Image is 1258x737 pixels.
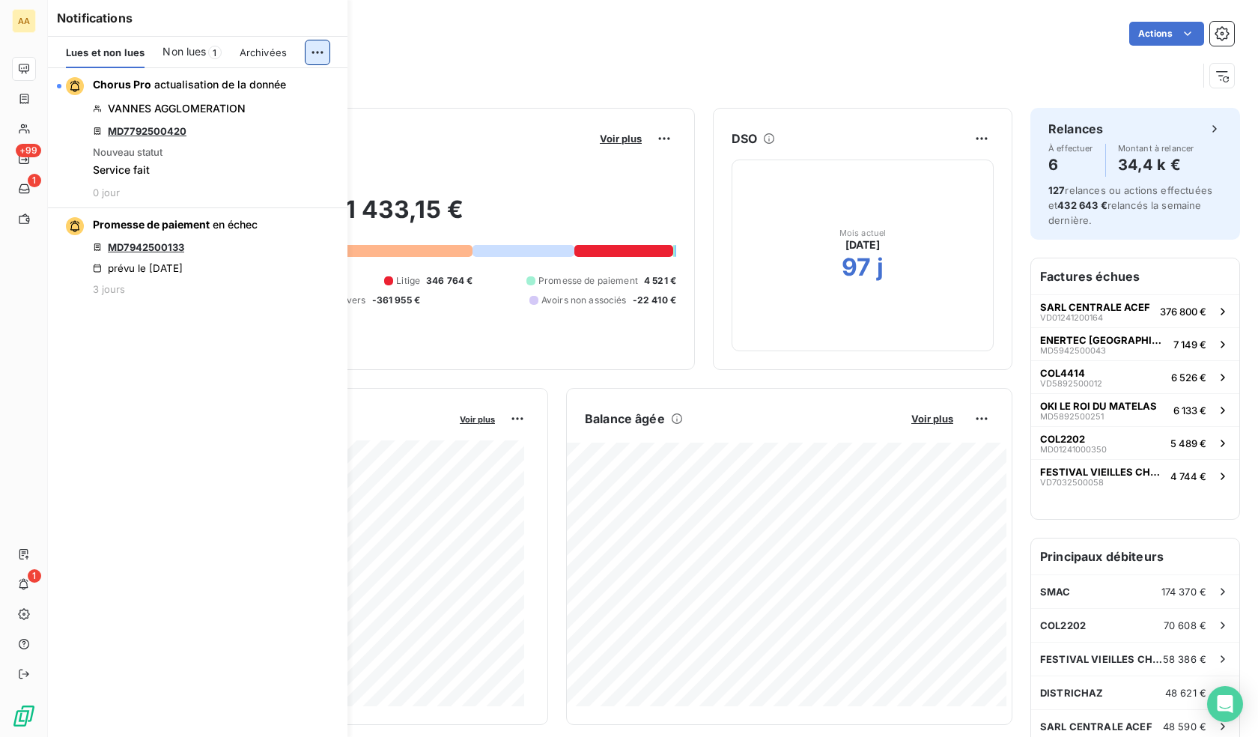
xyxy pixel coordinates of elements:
span: 6 526 € [1171,371,1206,383]
span: 0 jour [93,186,120,198]
span: 4 521 € [644,274,676,288]
h6: Factures échues [1031,258,1239,294]
span: -361 955 € [372,294,421,307]
span: SARL CENTRALE ACEF [1040,301,1150,313]
span: Voir plus [460,414,495,425]
span: Lues et non lues [66,46,145,58]
button: Actions [1129,22,1204,46]
button: SARL CENTRALE ACEFVD01241200164376 800 € [1031,294,1239,327]
span: MD01241000350 [1040,445,1107,454]
img: Logo LeanPay [12,704,36,728]
span: Voir plus [600,133,642,145]
div: AA [12,9,36,33]
span: 3 jours [93,283,125,295]
span: 174 370 € [1161,586,1206,598]
span: 70 608 € [1164,619,1206,631]
h2: j [877,252,884,282]
span: relances ou actions effectuées et relancés la semaine dernière. [1048,184,1212,226]
span: 376 800 € [1160,306,1206,318]
span: Avoirs non associés [541,294,627,307]
span: À effectuer [1048,144,1093,153]
div: prévu le [DATE] [93,262,183,274]
span: DISTRICHAZ [1040,687,1104,699]
h2: 1 291 433,15 € [85,195,676,240]
span: 48 590 € [1163,721,1206,733]
span: OKI LE ROI DU MATELAS [1040,400,1157,412]
button: Chorus Pro actualisation de la donnéeVANNES AGGLOMERATIONMD7792500420Nouveau statutService fait0 ... [48,68,347,208]
h6: DSO [732,130,757,148]
span: COL4414 [1040,367,1085,379]
span: SARL CENTRALE ACEF [1040,721,1152,733]
span: 1 [28,569,41,583]
button: Voir plus [595,132,646,145]
span: COL2202 [1040,433,1085,445]
span: VD01241200164 [1040,313,1103,322]
span: actualisation de la donnée [154,78,286,91]
span: COL2202 [1040,619,1086,631]
span: Montant à relancer [1118,144,1194,153]
span: Litige [396,274,420,288]
h2: 97 [842,252,871,282]
span: en échec [213,218,258,231]
button: COL2202MD012410003505 489 € [1031,426,1239,459]
span: FESTIVAL VIEILLES CHARRUES [1040,653,1163,665]
span: 432 643 € [1057,199,1107,211]
h4: 34,4 k € [1118,153,1194,177]
span: 48 621 € [1165,687,1206,699]
h6: Notifications [57,9,338,27]
span: 1 [208,46,222,59]
span: MD5892500251 [1040,412,1104,421]
span: 6 133 € [1173,404,1206,416]
span: Voir plus [911,413,953,425]
span: VANNES AGGLOMERATION [108,101,246,116]
span: Service fait [93,163,150,178]
a: MD7792500420 [108,125,186,137]
span: Promesse de paiement [538,274,638,288]
span: Promesse de paiement [93,218,210,231]
button: Voir plus [455,412,499,425]
button: COL4414VD58925000126 526 € [1031,360,1239,393]
span: Chorus Pro [93,78,151,91]
span: VD7032500058 [1040,478,1104,487]
span: SMAC [1040,586,1071,598]
span: +99 [16,144,41,157]
span: 7 149 € [1173,339,1206,351]
h6: Relances [1048,120,1103,138]
div: Open Intercom Messenger [1207,686,1243,722]
span: ENERTEC [GEOGRAPHIC_DATA] [1040,334,1167,346]
button: Promesse de paiement en échecMD7942500133prévu le [DATE]3 jours [48,208,347,304]
span: 1 [28,174,41,187]
span: 4 744 € [1170,470,1206,482]
h6: Balance âgée [585,410,665,428]
span: MD5942500043 [1040,346,1106,355]
span: 127 [1048,184,1065,196]
a: MD7942500133 [108,241,184,253]
button: ENERTEC [GEOGRAPHIC_DATA]MD59425000437 149 € [1031,327,1239,360]
span: Mois actuel [839,228,887,237]
span: Archivées [240,46,287,58]
span: 58 386 € [1163,653,1206,665]
h6: Principaux débiteurs [1031,539,1239,574]
span: VD5892500012 [1040,379,1102,388]
span: Nouveau statut [93,146,162,158]
button: OKI LE ROI DU MATELASMD58925002516 133 € [1031,393,1239,426]
h4: 6 [1048,153,1093,177]
span: [DATE] [845,237,881,252]
span: Non lues [162,44,206,59]
span: 346 764 € [426,274,472,288]
span: -22 410 € [633,294,676,307]
button: FESTIVAL VIEILLES CHARRUESVD70325000584 744 € [1031,459,1239,492]
span: FESTIVAL VIEILLES CHARRUES [1040,466,1164,478]
button: Voir plus [907,412,958,425]
span: 5 489 € [1170,437,1206,449]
